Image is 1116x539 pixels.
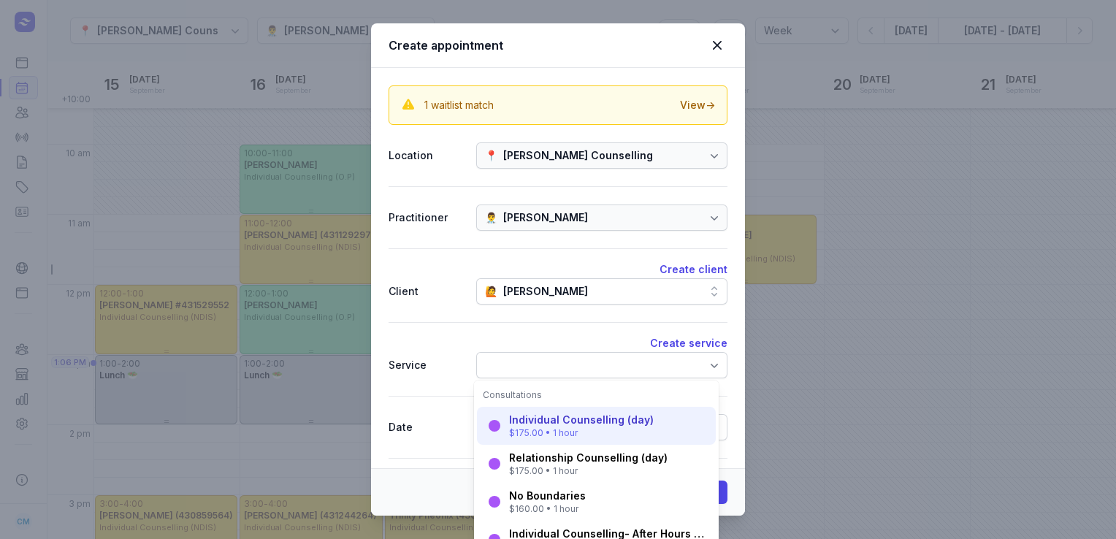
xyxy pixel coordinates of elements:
button: Create client [660,261,727,278]
div: Client [389,283,465,300]
span: → [706,99,715,111]
div: Location [389,147,465,164]
div: Consultations [483,389,710,401]
div: 👨‍⚕️ [485,209,497,226]
div: 🙋️ [485,283,497,300]
div: Service [389,356,465,374]
div: Date [389,418,465,436]
div: No Boundaries [509,489,586,503]
div: Relationship Counselling (day) [509,451,668,465]
div: Practitioner [389,209,465,226]
div: Create appointment [389,37,707,54]
div: $175.00 • 1 hour [509,465,668,477]
div: 1 waitlist match [424,98,494,112]
div: Individual Counselling (day) [509,413,654,427]
button: Create service [650,335,727,352]
div: [PERSON_NAME] [503,209,588,226]
div: [PERSON_NAME] Counselling [503,147,653,164]
div: 📍 [485,147,497,164]
div: $175.00 • 1 hour [509,427,654,439]
div: View [680,98,715,112]
div: $160.00 • 1 hour [509,503,586,515]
